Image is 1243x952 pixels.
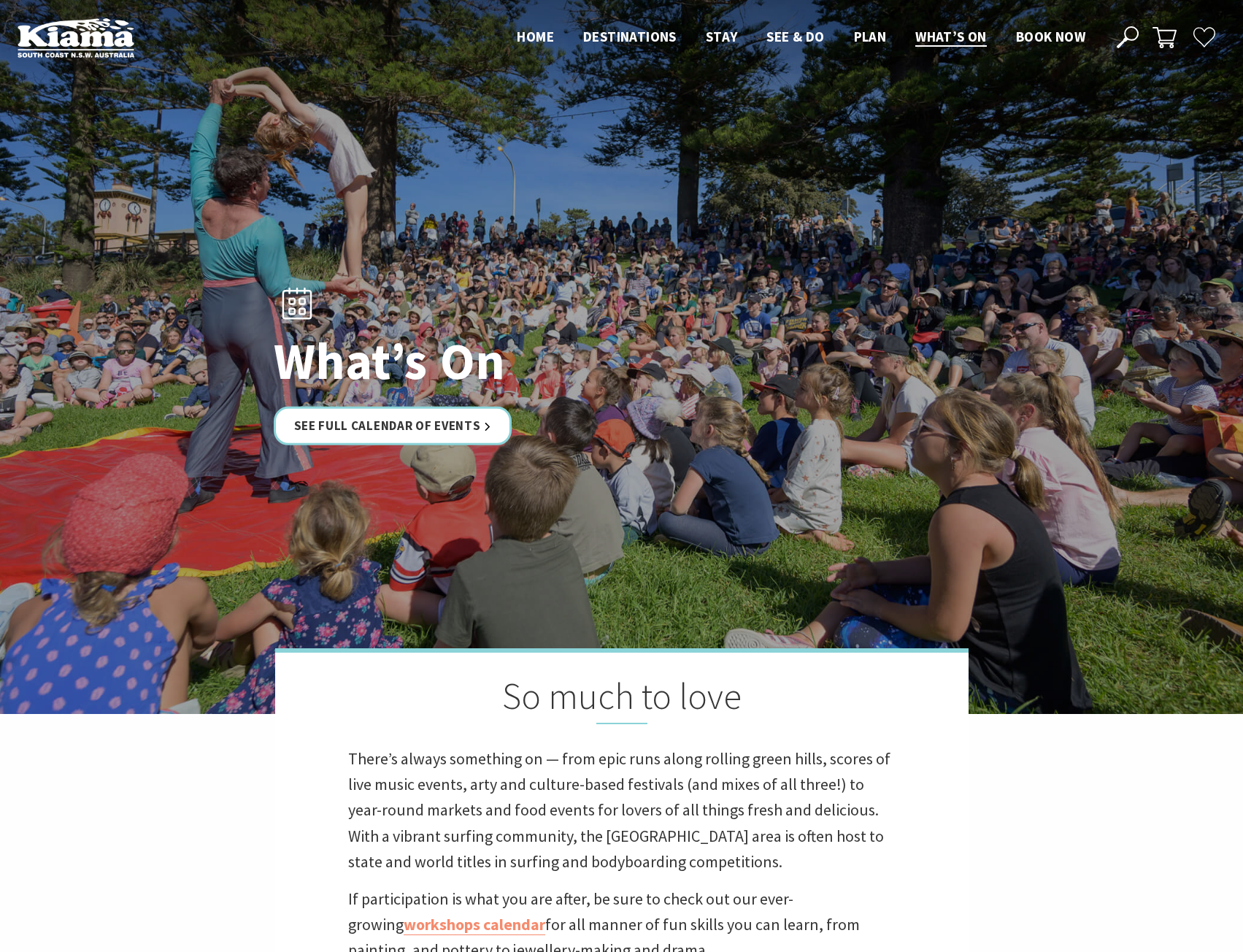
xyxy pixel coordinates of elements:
[915,28,987,45] span: What’s On
[348,746,896,875] p: There’s always something on — from epic runs along rolling green hills, scores of live music even...
[854,28,887,45] span: Plan
[348,675,896,724] h2: So much to love
[274,333,686,389] h1: What’s On
[502,26,1100,50] nav: Main Menu
[274,407,512,445] a: See Full Calendar of Events
[404,914,545,935] a: workshops calendar
[1016,28,1085,45] span: Book now
[706,28,738,45] span: Stay
[766,28,824,45] span: See & Do
[18,18,134,58] img: Kiama Logo
[583,28,677,45] span: Destinations
[517,28,554,45] span: Home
